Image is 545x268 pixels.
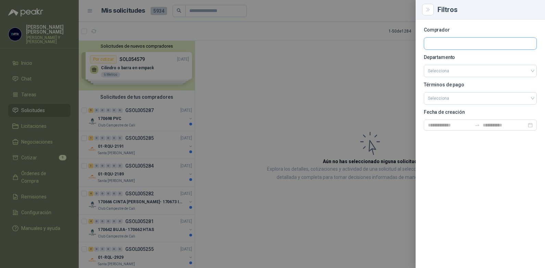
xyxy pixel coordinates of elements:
div: Filtros [438,6,537,13]
p: Fecha de creación [424,110,537,114]
p: Departamento [424,55,537,59]
span: swap-right [474,122,480,128]
p: Términos de pago [424,83,537,87]
span: to [474,122,480,128]
p: Comprador [424,28,537,32]
button: Close [424,5,432,14]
